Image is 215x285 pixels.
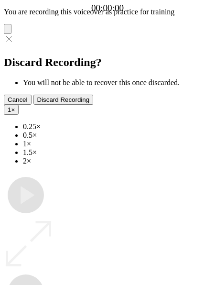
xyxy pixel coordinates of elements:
button: Cancel [4,95,32,105]
button: Discard Recording [33,95,94,105]
p: You are recording this voiceover as practice for training [4,8,211,16]
h2: Discard Recording? [4,56,211,69]
li: 2× [23,157,211,165]
li: 1.5× [23,148,211,157]
li: 0.5× [23,131,211,140]
a: 00:00:00 [91,3,124,13]
li: 0.25× [23,122,211,131]
button: 1× [4,105,19,115]
li: 1× [23,140,211,148]
span: 1 [8,106,11,113]
li: You will not be able to recover this once discarded. [23,78,211,87]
